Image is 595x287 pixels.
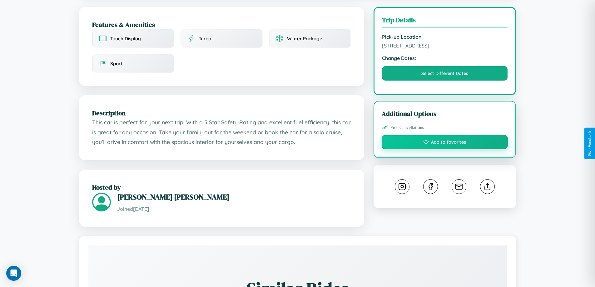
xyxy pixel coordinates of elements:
[287,36,322,42] span: Winter Package
[6,266,21,281] div: Open Intercom Messenger
[382,42,508,49] span: [STREET_ADDRESS]
[117,192,351,202] h3: [PERSON_NAME] [PERSON_NAME]
[382,135,508,149] button: Add to favorites
[382,66,508,81] button: Select Different Dates
[92,108,351,117] h2: Description
[382,34,508,40] strong: Pick-up Location:
[110,61,122,67] span: Sport
[92,117,351,147] p: This car is perfect for your next trip. With a 5 Star Safety Rating and excellent fuel efficiency...
[117,205,351,214] p: Joined [DATE]
[382,55,508,61] strong: Change Dates:
[92,183,351,192] h2: Hosted by
[382,109,508,118] h3: Additional Options
[382,15,508,27] h3: Trip Details
[390,125,424,130] span: Free Cancellations
[110,36,141,42] span: Touch Display
[199,36,211,42] span: Turbo
[92,20,351,29] h2: Features & Amenities
[588,131,592,156] div: Give Feedback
